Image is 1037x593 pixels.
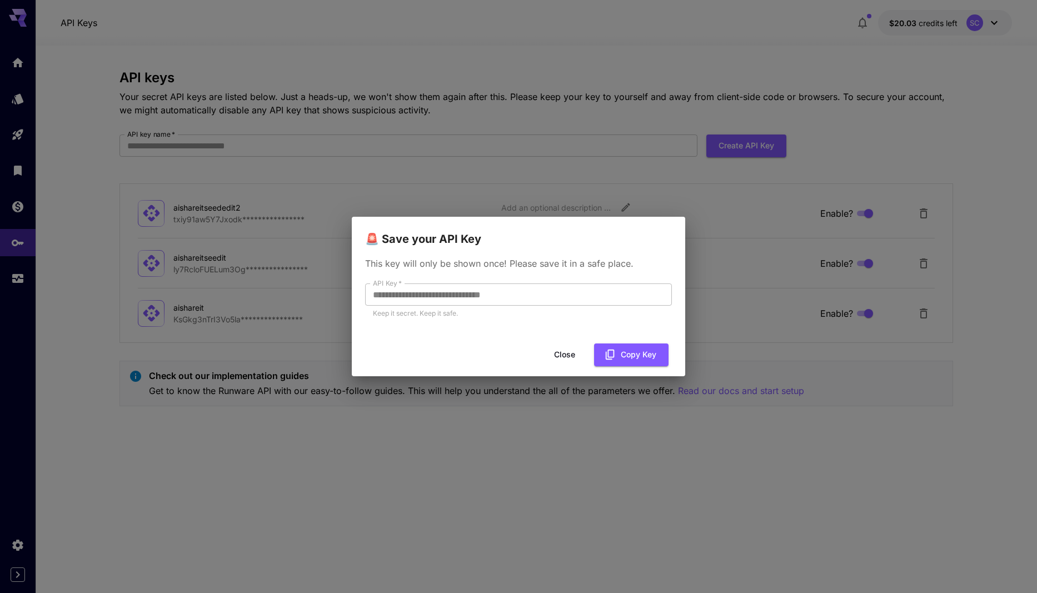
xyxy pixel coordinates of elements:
h2: 🚨 Save your API Key [352,217,685,248]
button: Copy Key [594,343,669,366]
button: Close [540,343,590,366]
p: Keep it secret. Keep it safe. [373,308,664,319]
p: This key will only be shown once! Please save it in a safe place. [365,257,672,270]
label: API Key [373,278,402,288]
